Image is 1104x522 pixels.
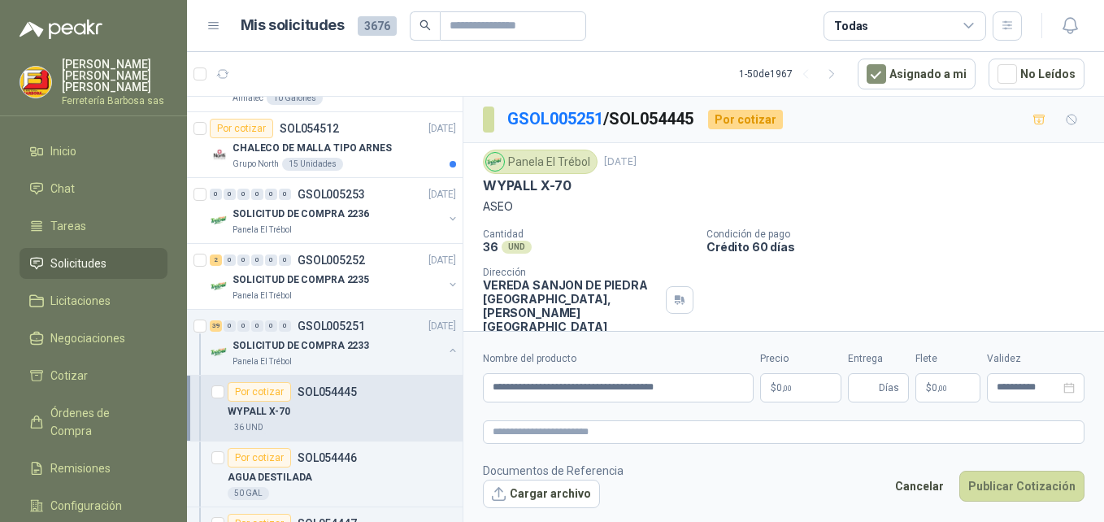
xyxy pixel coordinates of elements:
[210,145,229,164] img: Company Logo
[210,119,273,138] div: Por cotizar
[706,240,1097,254] p: Crédito 60 días
[483,150,598,174] div: Panela El Trébol
[233,338,369,354] p: SOLICITUD DE COMPRA 2233
[233,207,369,222] p: SOLICITUD DE COMPRA 2236
[989,59,1084,89] button: No Leídos
[932,383,947,393] span: 0
[760,351,841,367] label: Precio
[228,382,291,402] div: Por cotizar
[776,383,792,393] span: 0
[20,360,167,391] a: Cotizar
[50,254,106,272] span: Solicitudes
[228,448,291,468] div: Por cotizar
[298,452,357,463] p: SOL054446
[233,224,292,237] p: Panela El Trébol
[62,59,167,93] p: [PERSON_NAME] [PERSON_NAME] [PERSON_NAME]
[20,398,167,446] a: Órdenes de Compra
[50,404,152,440] span: Órdenes de Compra
[233,141,392,156] p: CHALECO DE MALLA TIPO ARNES
[265,189,277,200] div: 0
[237,189,250,200] div: 0
[739,61,845,87] div: 1 - 50 de 1967
[228,404,290,420] p: WYPALL X-70
[483,198,1084,215] p: ASEO
[251,254,263,266] div: 0
[298,254,365,266] p: GSOL005252
[507,109,603,128] a: GSOL005251
[50,367,88,385] span: Cotizar
[486,153,504,171] img: Company Logo
[50,497,122,515] span: Configuración
[224,254,236,266] div: 0
[241,14,345,37] h1: Mis solicitudes
[502,241,532,254] div: UND
[483,278,659,333] p: VEREDA SANJON DE PIEDRA [GEOGRAPHIC_DATA] , [PERSON_NAME][GEOGRAPHIC_DATA]
[20,136,167,167] a: Inicio
[428,121,456,137] p: [DATE]
[483,480,600,509] button: Cargar archivo
[298,320,365,332] p: GSOL005251
[228,470,312,485] p: AGUA DESTILADA
[233,289,292,302] p: Panela El Trébol
[210,276,229,296] img: Company Logo
[848,351,909,367] label: Entrega
[279,254,291,266] div: 0
[20,248,167,279] a: Solicitudes
[50,459,111,477] span: Remisiones
[428,319,456,334] p: [DATE]
[937,384,947,393] span: ,00
[298,189,365,200] p: GSOL005253
[233,158,279,171] p: Grupo North
[251,189,263,200] div: 0
[187,442,463,507] a: Por cotizarSOL054446AGUA DESTILADA50 GAL
[760,373,841,402] p: $0,00
[251,320,263,332] div: 0
[706,228,1097,240] p: Condición de pago
[507,107,695,132] p: / SOL054445
[210,185,459,237] a: 0 0 0 0 0 0 GSOL005253[DATE] Company LogoSOLICITUD DE COMPRA 2236Panela El Trébol
[210,250,459,302] a: 2 0 0 0 0 0 GSOL005252[DATE] Company LogoSOLICITUD DE COMPRA 2235Panela El Trébol
[187,376,463,442] a: Por cotizarSOL054445WYPALL X-7036 UND
[483,228,693,240] p: Cantidad
[20,490,167,521] a: Configuración
[987,351,1084,367] label: Validez
[50,142,76,160] span: Inicio
[20,323,167,354] a: Negociaciones
[210,342,229,362] img: Company Logo
[210,211,229,230] img: Company Logo
[20,173,167,204] a: Chat
[265,254,277,266] div: 0
[428,187,456,202] p: [DATE]
[280,123,339,134] p: SOL054512
[483,240,498,254] p: 36
[228,487,269,500] div: 50 GAL
[50,217,86,235] span: Tareas
[915,351,980,367] label: Flete
[483,177,572,194] p: WYPALL X-70
[915,373,980,402] p: $ 0,00
[858,59,976,89] button: Asignado a mi
[50,292,111,310] span: Licitaciones
[428,253,456,268] p: [DATE]
[879,374,899,402] span: Días
[358,16,397,36] span: 3676
[233,92,263,105] p: Almatec
[959,471,1084,502] button: Publicar Cotización
[20,20,102,39] img: Logo peakr
[267,92,323,105] div: 10 Galones
[20,211,167,241] a: Tareas
[279,189,291,200] div: 0
[483,267,659,278] p: Dirección
[233,272,369,288] p: SOLICITUD DE COMPRA 2235
[419,20,431,31] span: search
[20,67,51,98] img: Company Logo
[210,189,222,200] div: 0
[782,384,792,393] span: ,00
[224,189,236,200] div: 0
[483,351,754,367] label: Nombre del producto
[50,180,75,198] span: Chat
[604,154,637,170] p: [DATE]
[233,355,292,368] p: Panela El Trébol
[210,316,459,368] a: 39 0 0 0 0 0 GSOL005251[DATE] Company LogoSOLICITUD DE COMPRA 2233Panela El Trébol
[187,112,463,178] a: Por cotizarSOL054512[DATE] Company LogoCHALECO DE MALLA TIPO ARNESGrupo North15 Unidades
